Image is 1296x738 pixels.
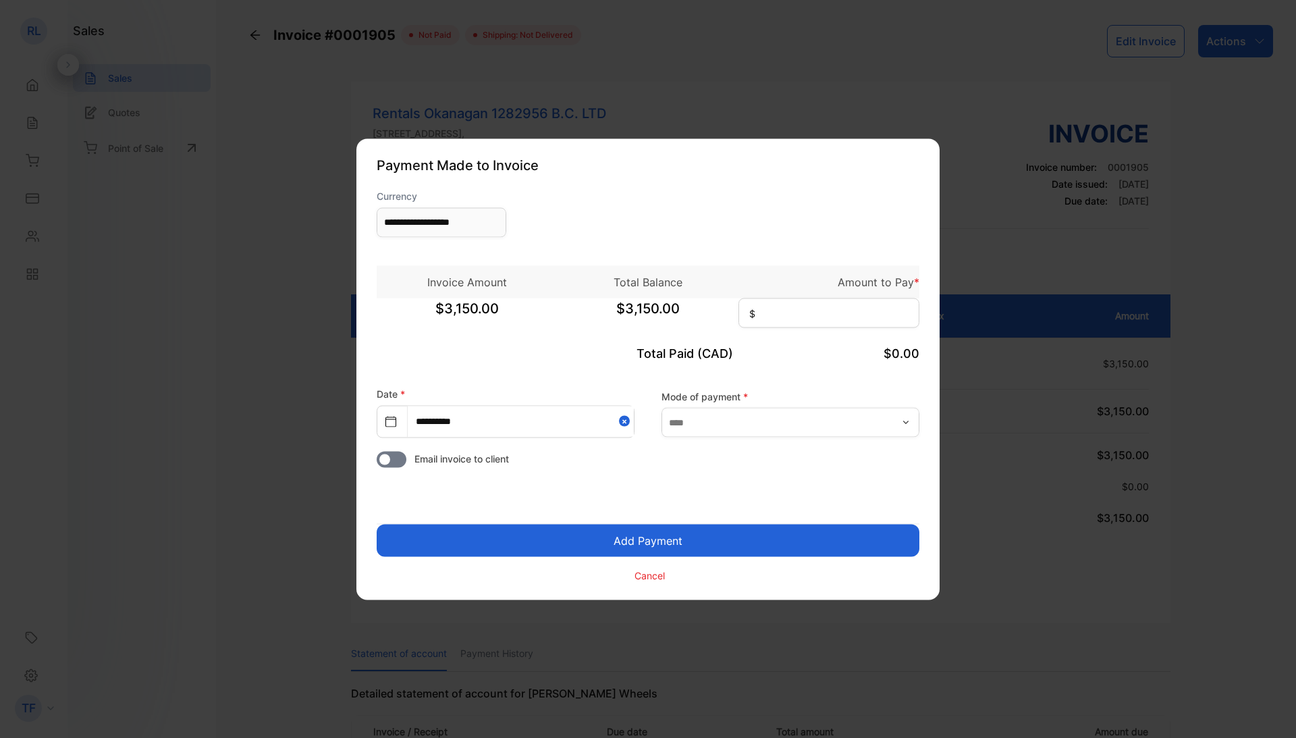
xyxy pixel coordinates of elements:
[377,298,558,332] span: $3,150.00
[377,273,558,290] p: Invoice Amount
[377,155,919,175] p: Payment Made to Invoice
[558,273,738,290] p: Total Balance
[634,569,665,583] p: Cancel
[558,344,738,362] p: Total Paid (CAD)
[884,346,919,360] span: $0.00
[377,524,919,556] button: Add Payment
[661,390,919,404] label: Mode of payment
[738,273,919,290] p: Amount to Pay
[619,406,634,436] button: Close
[558,298,738,332] span: $3,150.00
[749,306,755,320] span: $
[377,388,405,399] label: Date
[11,5,51,46] button: Open LiveChat chat widget
[377,188,506,203] label: Currency
[414,451,509,465] span: Email invoice to client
